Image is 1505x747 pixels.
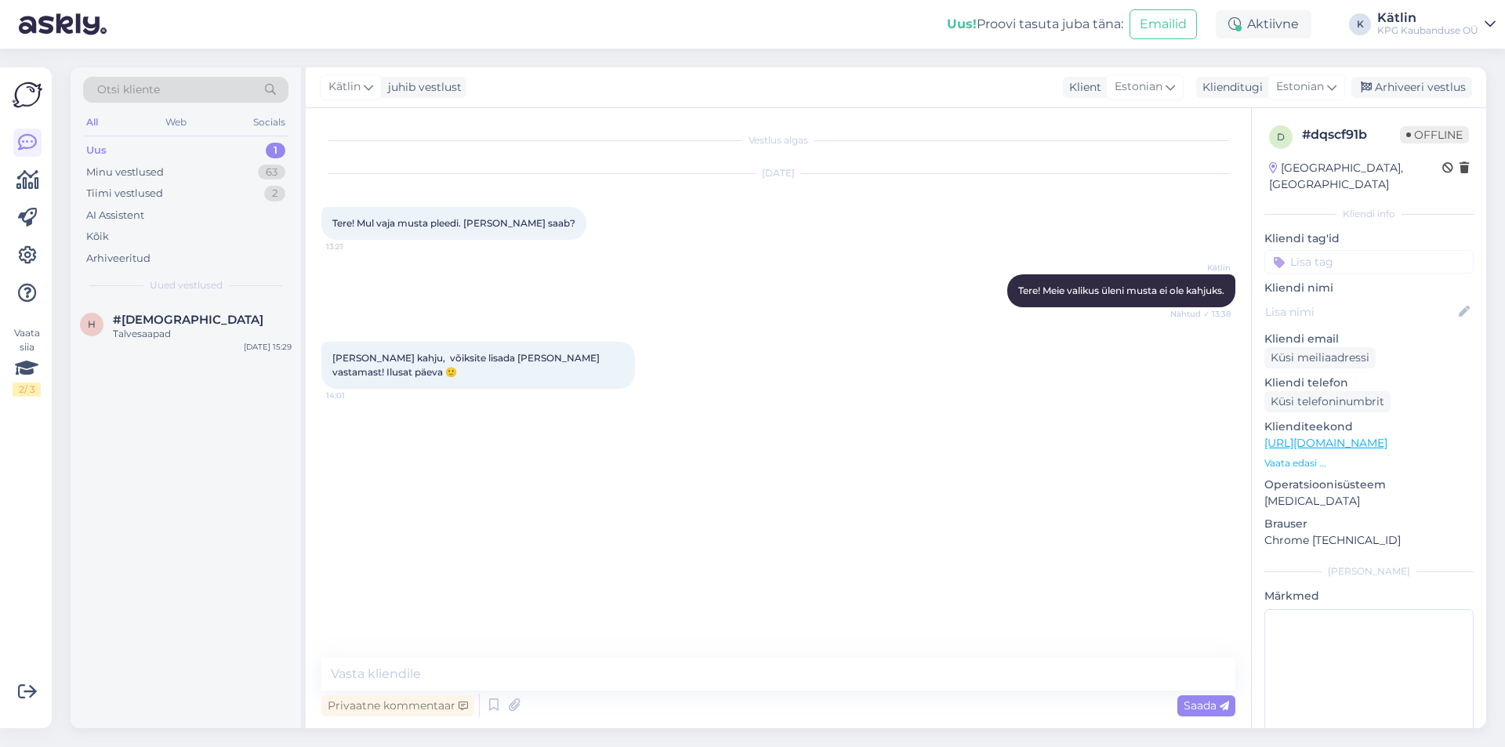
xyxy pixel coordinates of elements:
span: Estonian [1115,78,1162,96]
b: Uus! [947,16,977,31]
div: Vestlus algas [321,133,1235,147]
span: Tere! Meie valikus üleni musta ei ole kahjuks. [1018,285,1224,296]
div: Klienditugi [1196,79,1263,96]
span: Nähtud ✓ 13:38 [1170,308,1231,320]
span: Otsi kliente [97,82,160,98]
p: Klienditeekond [1264,419,1474,435]
p: Kliendi telefon [1264,375,1474,391]
p: Kliendi nimi [1264,280,1474,296]
div: Aktiivne [1216,10,1311,38]
div: Vaata siia [13,326,41,397]
div: KPG Kaubanduse OÜ [1377,24,1478,37]
p: Chrome [TECHNICAL_ID] [1264,532,1474,549]
div: AI Assistent [86,208,144,223]
div: Tiimi vestlused [86,186,163,201]
div: 1 [266,143,285,158]
span: #hzroamlu [113,313,263,327]
div: [PERSON_NAME] [1264,564,1474,578]
span: Estonian [1276,78,1324,96]
div: [DATE] [321,166,1235,180]
p: Brauser [1264,516,1474,532]
span: 13:21 [326,241,385,252]
div: Kõik [86,229,109,245]
div: K [1349,13,1371,35]
div: 2 / 3 [13,383,41,397]
div: Kätlin [1377,12,1478,24]
span: Uued vestlused [150,278,223,292]
div: Klient [1063,79,1101,96]
img: Askly Logo [13,80,42,110]
input: Lisa tag [1264,250,1474,274]
p: Vaata edasi ... [1264,456,1474,470]
div: Küsi telefoninumbrit [1264,391,1391,412]
div: All [83,112,101,132]
div: Web [162,112,190,132]
div: Privaatne kommentaar [321,695,474,716]
div: Socials [250,112,288,132]
div: Arhiveeritud [86,251,150,267]
span: Tere! Mul vaja musta pleedi. [PERSON_NAME] saab? [332,217,575,229]
div: 63 [258,165,285,180]
div: Küsi meiliaadressi [1264,347,1376,368]
span: h [88,318,96,330]
div: [GEOGRAPHIC_DATA], [GEOGRAPHIC_DATA] [1269,160,1442,193]
p: Kliendi email [1264,331,1474,347]
p: Märkmed [1264,588,1474,604]
input: Lisa nimi [1265,303,1456,321]
span: d [1277,131,1285,143]
span: Saada [1184,698,1229,713]
span: [PERSON_NAME] kahju, võiksite lisada [PERSON_NAME] vastamast! Ilusat päeva 🙂 [332,352,602,378]
a: [URL][DOMAIN_NAME] [1264,436,1387,450]
span: 14:01 [326,390,385,401]
div: Proovi tasuta juba täna: [947,15,1123,34]
div: Arhiveeri vestlus [1351,77,1472,98]
div: juhib vestlust [382,79,462,96]
div: Talvesaapad [113,327,292,341]
span: Kätlin [1172,262,1231,274]
p: [MEDICAL_DATA] [1264,493,1474,509]
div: Kliendi info [1264,207,1474,221]
div: Uus [86,143,107,158]
div: [DATE] 15:29 [244,341,292,353]
span: Offline [1400,126,1469,143]
div: Minu vestlused [86,165,164,180]
div: # dqscf91b [1302,125,1400,144]
a: KätlinKPG Kaubanduse OÜ [1377,12,1496,37]
div: 2 [264,186,285,201]
button: Emailid [1130,9,1197,39]
p: Operatsioonisüsteem [1264,477,1474,493]
p: Kliendi tag'id [1264,230,1474,247]
span: Kätlin [328,78,361,96]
